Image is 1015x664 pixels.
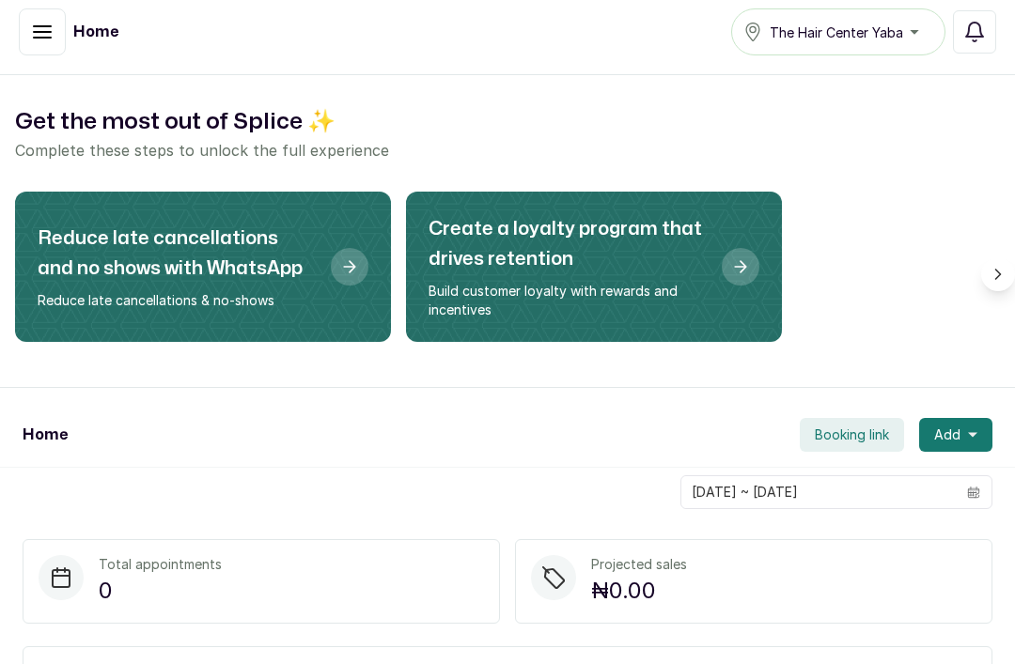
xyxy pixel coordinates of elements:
[967,486,980,499] svg: calendar
[23,424,68,446] h1: Home
[800,418,904,452] button: Booking link
[981,257,1015,291] button: Scroll right
[815,425,889,444] span: Booking link
[99,574,222,608] p: 0
[99,555,222,574] p: Total appointments
[73,21,118,43] h1: Home
[591,574,687,608] p: ₦0.00
[934,425,960,444] span: Add
[15,105,1000,139] h2: Get the most out of Splice ✨
[681,476,956,508] input: Select date
[429,214,707,274] h2: Create a loyalty program that drives retention
[731,8,945,55] button: The Hair Center Yaba
[38,224,316,284] h2: Reduce late cancellations and no shows with WhatsApp
[15,139,1000,162] p: Complete these steps to unlock the full experience
[15,192,391,342] div: Reduce late cancellations and no shows with WhatsApp
[406,192,782,342] div: Create a loyalty program that drives retention
[591,555,687,574] p: Projected sales
[770,23,903,42] span: The Hair Center Yaba
[919,418,992,452] button: Add
[429,282,707,319] p: Build customer loyalty with rewards and incentives
[38,291,316,310] p: Reduce late cancellations & no-shows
